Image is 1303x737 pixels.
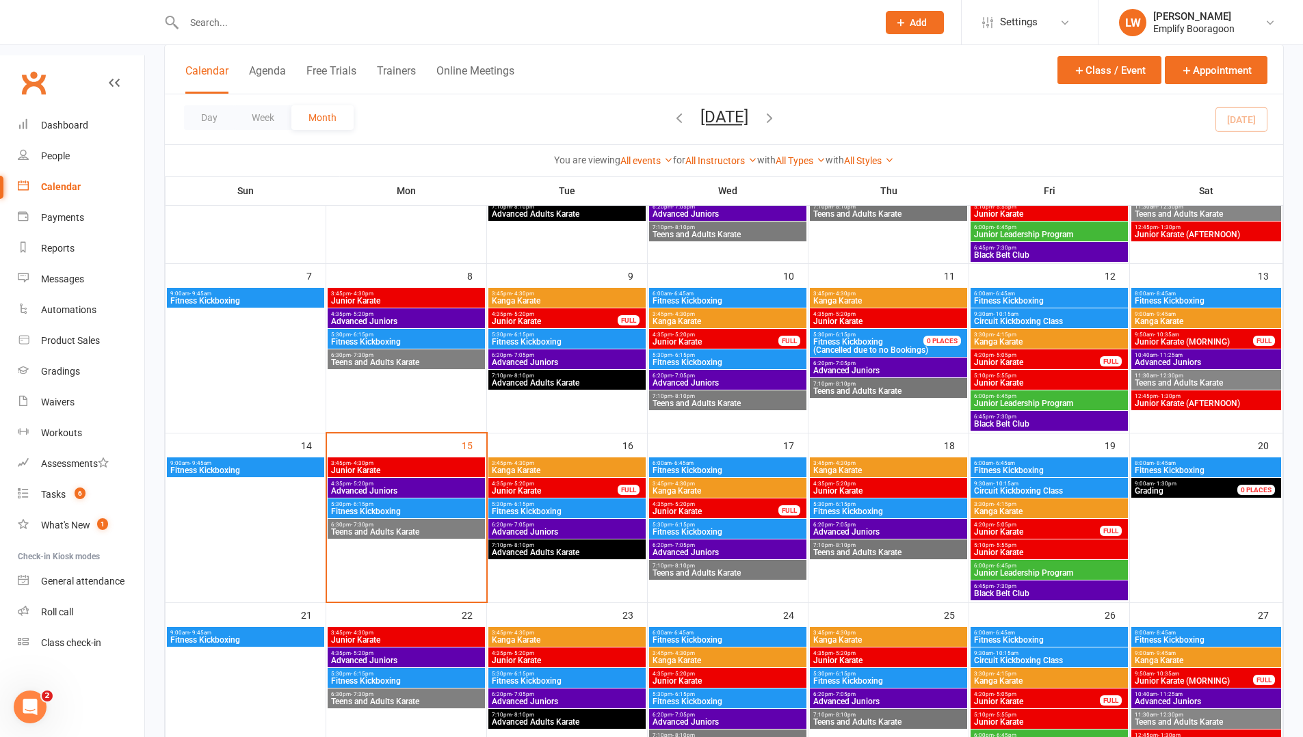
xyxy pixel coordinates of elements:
[491,528,643,536] span: Advanced Juniors
[973,230,1125,239] span: Junior Leadership Program
[813,204,964,210] span: 7:10pm
[994,414,1016,420] span: - 7:30pm
[41,335,100,346] div: Product Sales
[491,338,643,346] span: Fitness Kickboxing
[1057,56,1161,84] button: Class / Event
[18,418,144,448] a: Workouts
[652,522,804,528] span: 5:30pm
[672,373,695,379] span: - 7:05pm
[813,297,964,305] span: Kanga Karate
[652,501,779,507] span: 4:35pm
[813,317,964,325] span: Junior Karate
[652,528,804,536] span: Fitness Kickboxing
[170,466,321,474] span: Fitness Kickboxing
[622,433,647,456] div: 16
[973,481,1125,487] span: 9:30am
[652,466,804,474] span: Fitness Kickboxing
[973,224,1125,230] span: 6:00pm
[1258,433,1282,456] div: 20
[973,466,1125,474] span: Fitness Kickboxing
[672,393,695,399] span: - 8:10pm
[973,291,1125,297] span: 6:00am
[813,381,964,387] span: 7:10pm
[973,379,1125,387] span: Junior Karate
[18,566,144,597] a: General attendance kiosk mode
[994,245,1016,251] span: - 7:30pm
[969,176,1130,205] th: Fri
[330,291,482,297] span: 3:45pm
[351,291,373,297] span: - 4:30pm
[41,489,66,500] div: Tasks
[994,204,1016,210] span: - 5:55pm
[491,481,618,487] span: 4:35pm
[189,291,211,297] span: - 9:45am
[512,291,534,297] span: - 4:30pm
[330,352,482,358] span: 6:30pm
[41,181,81,192] div: Calendar
[184,105,235,130] button: Day
[18,110,144,141] a: Dashboard
[1134,210,1278,218] span: Teens and Adults Karate
[41,458,109,469] div: Assessments
[685,155,757,166] a: All Instructors
[994,501,1016,507] span: - 4:15pm
[16,66,51,100] a: Clubworx
[1134,466,1278,474] span: Fitness Kickboxing
[41,120,88,131] div: Dashboard
[41,366,80,377] div: Gradings
[652,230,804,239] span: Teens and Adults Karate
[512,460,534,466] span: - 4:30pm
[652,481,804,487] span: 3:45pm
[1154,460,1176,466] span: - 8:45am
[491,210,643,218] span: Advanced Adults Karate
[1134,317,1278,325] span: Kanga Karate
[1134,224,1278,230] span: 12:45pm
[170,460,321,466] span: 9:00am
[18,597,144,628] a: Roll call
[652,373,804,379] span: 6:20pm
[652,358,804,366] span: Fitness Kickboxing
[1157,373,1183,379] span: - 12:30pm
[993,460,1015,466] span: - 6:45am
[170,297,321,305] span: Fitness Kickboxing
[973,420,1125,428] span: Black Belt Club
[776,155,826,166] a: All Types
[1134,373,1278,379] span: 11:30am
[973,251,1125,259] span: Black Belt Club
[18,202,144,233] a: Payments
[41,637,101,648] div: Class check-in
[491,466,643,474] span: Kanga Karate
[1134,460,1278,466] span: 8:00am
[18,325,144,356] a: Product Sales
[672,224,695,230] span: - 8:10pm
[973,210,1125,218] span: Junior Karate
[833,501,856,507] span: - 6:15pm
[973,501,1125,507] span: 3:30pm
[652,507,779,515] span: Junior Karate
[18,233,144,264] a: Reports
[652,224,804,230] span: 7:10pm
[973,245,1125,251] span: 6:45pm
[973,297,1125,305] span: Fitness Kickboxing
[18,448,144,479] a: Assessments
[512,542,534,548] span: - 8:10pm
[1165,56,1267,84] button: Appointment
[330,466,482,474] span: Junior Karate
[652,487,804,495] span: Kanga Karate
[1154,332,1179,338] span: - 10:35am
[833,332,856,338] span: - 6:15pm
[813,332,940,338] span: 5:30pm
[491,460,643,466] span: 3:45pm
[436,64,514,94] button: Online Meetings
[512,311,534,317] span: - 5:20pm
[18,141,144,172] a: People
[783,264,808,286] div: 10
[813,311,964,317] span: 4:35pm
[813,366,964,375] span: Advanced Juniors
[249,64,286,94] button: Agenda
[672,352,695,358] span: - 6:15pm
[833,311,856,317] span: - 5:20pm
[652,332,779,338] span: 4:35pm
[813,360,964,366] span: 6:20pm
[1119,9,1146,36] div: LW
